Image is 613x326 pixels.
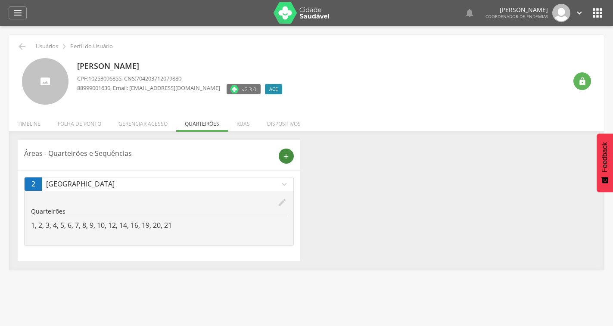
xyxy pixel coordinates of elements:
span: Coordenador de Endemias [485,13,548,19]
i:  [59,42,69,51]
li: Folha de ponto [49,112,110,132]
i:  [12,8,23,18]
p: Quarteirões [31,207,287,216]
p: [GEOGRAPHIC_DATA] [46,179,280,189]
p: Áreas - Quarteirões e Sequências [24,149,272,158]
i: Voltar [17,41,27,52]
span: 704203712079880 [136,75,181,82]
a:  [575,4,584,22]
p: Perfil do Usuário [70,43,113,50]
li: Gerenciar acesso [110,112,176,132]
i: expand_more [280,180,289,189]
li: Dispositivos [258,112,309,132]
i:  [464,8,475,18]
span: ACE [269,86,278,93]
a: 2[GEOGRAPHIC_DATA]expand_more [25,177,293,191]
i: add [282,152,290,160]
p: [PERSON_NAME] [485,7,548,13]
label: Versão do aplicativo [227,84,261,94]
span: 10253096855 [88,75,121,82]
button: Feedback - Mostrar pesquisa [597,134,613,192]
i: edit [277,198,287,207]
p: 1, 2, 3, 4, 5, 6, 7, 8, 9, 10, 12, 14, 16, 19, 20, 21 [31,220,287,230]
p: [PERSON_NAME] [77,61,286,72]
a:  [9,6,27,19]
span: v2.3.0 [242,85,256,93]
i:  [591,6,604,20]
span: 2 [31,179,35,189]
i:  [578,77,587,86]
p: CPF: , CNS: [77,75,286,83]
p: , Email: [EMAIL_ADDRESS][DOMAIN_NAME] [77,84,220,92]
p: Usuários [36,43,58,50]
span: 88999001630 [77,84,110,92]
i:  [575,8,584,18]
span: Feedback [601,142,609,172]
a:  [464,4,475,22]
div: Resetar senha [573,72,591,90]
li: Timeline [9,112,49,132]
li: Ruas [228,112,258,132]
